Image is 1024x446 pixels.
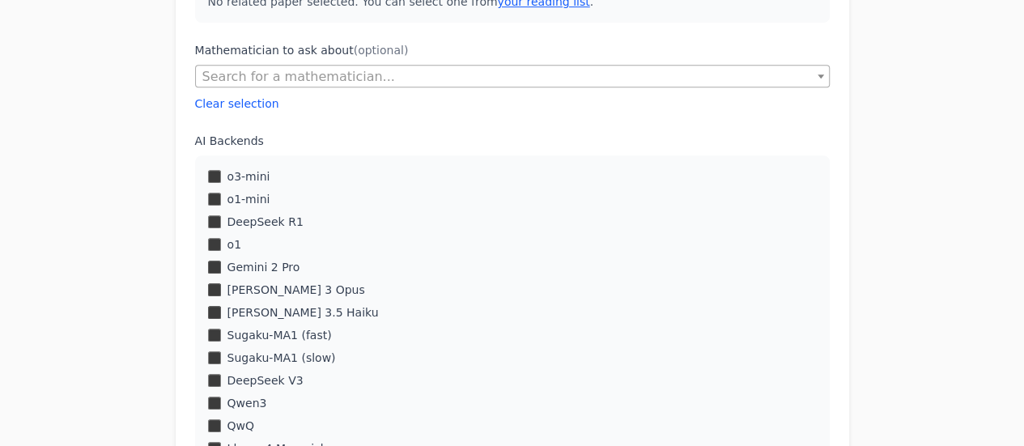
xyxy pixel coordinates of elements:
[227,168,270,185] label: o3-mini
[227,259,300,275] label: Gemini 2 Pro
[227,327,332,343] label: Sugaku-MA1 (fast)
[227,236,241,253] label: o1
[196,66,829,88] span: Search for a mathematician...
[195,96,279,112] button: Clear selection
[227,304,379,321] label: [PERSON_NAME] 3.5 Haiku
[354,44,409,57] span: (optional)
[195,42,830,58] label: Mathematician to ask about
[227,395,267,411] label: Qwen3
[227,282,365,298] label: [PERSON_NAME] 3 Opus
[227,214,304,230] label: DeepSeek R1
[227,350,336,366] label: Sugaku-MA1 (slow)
[195,133,830,149] label: AI Backends
[227,191,270,207] label: o1-mini
[202,69,395,84] span: Search for a mathematician...
[227,372,304,389] label: DeepSeek V3
[227,418,255,434] label: QwQ
[195,65,830,87] span: Search for a mathematician...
